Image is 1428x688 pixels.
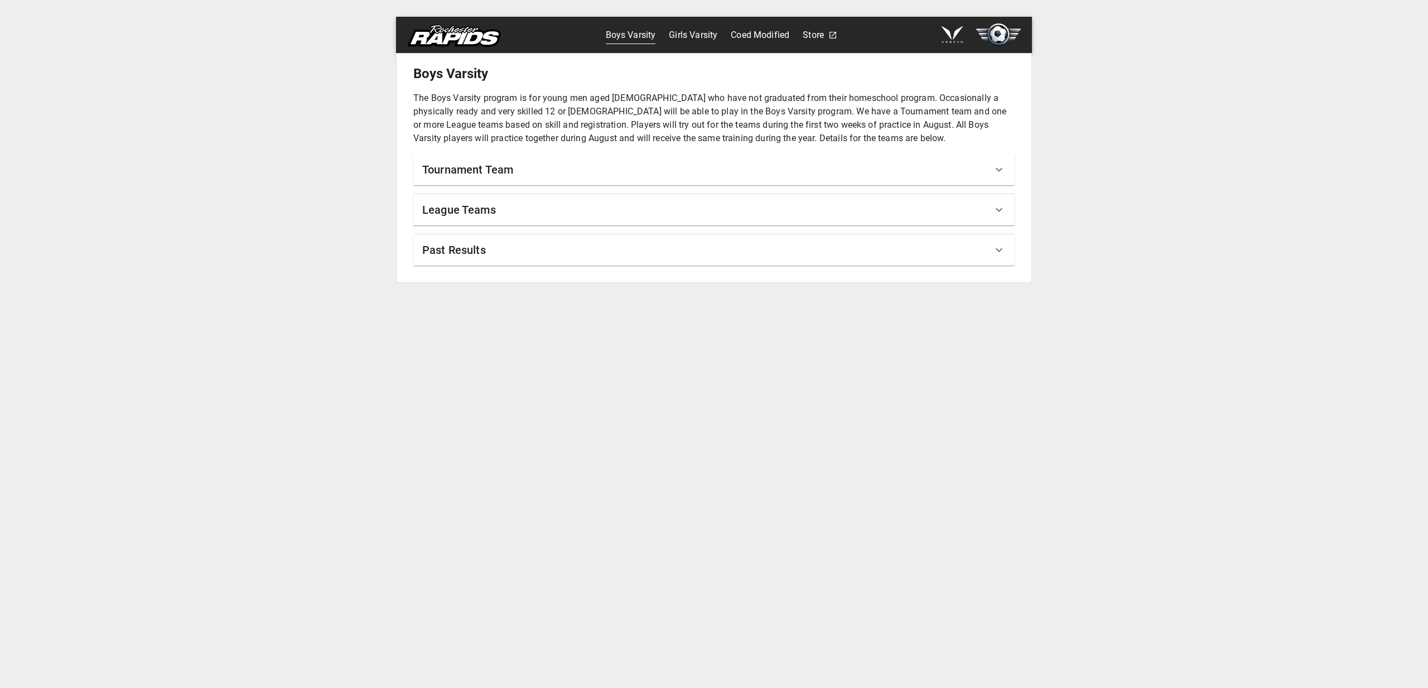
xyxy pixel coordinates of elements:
[413,194,1015,225] div: League Teams
[942,26,962,43] img: aretyn.png
[669,26,717,44] a: Girls Varsity
[422,241,486,259] h6: Past Results
[422,201,496,219] h6: League Teams
[407,25,501,47] img: rapids.svg
[413,234,1015,266] div: Past Results
[731,26,789,44] a: Coed Modified
[422,161,513,179] h6: Tournament Team
[803,26,824,44] a: Store
[413,154,1015,185] div: Tournament Team
[413,92,1015,145] p: The Boys Varsity program is for young men aged [DEMOGRAPHIC_DATA] who have not graduated from the...
[606,26,656,44] a: Boys Varsity
[413,65,1015,83] h5: Boys Varsity
[976,23,1021,46] img: soccer.svg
